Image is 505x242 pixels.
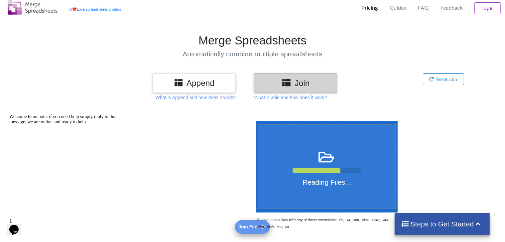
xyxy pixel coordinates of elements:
[3,3,122,13] div: Welcome to our site, if you need help simply reply to this message, we are online and ready to help.
[69,7,121,11] a: AheartLove Spreadsheets product
[72,7,77,11] span: heart
[3,3,110,13] span: Welcome to our site, if you need help simply reply to this message, we are online and ready to help.
[259,78,332,88] h3: Join
[423,73,464,85] button: Reset Join
[361,4,378,11] p: Pricing
[390,4,406,11] p: Guides
[441,5,462,10] span: Feedback
[256,218,389,229] i: You can select files with any of these extensions: .xls, .xlt, .xlm, .xlsx, .xlsm, .xltx, .xltm, ...
[254,94,327,101] p: What is Join and how does it work?
[8,0,58,15] img: Logo.png
[7,215,28,235] iframe: chat widget
[401,220,483,228] h4: Steps to Get Started
[7,111,126,212] iframe: chat widget
[158,78,231,88] h3: Append
[258,178,396,186] h4: Reading Files...
[418,4,429,11] p: FAQ
[156,94,236,101] p: What is Append and how does it work?
[474,2,501,14] button: Log In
